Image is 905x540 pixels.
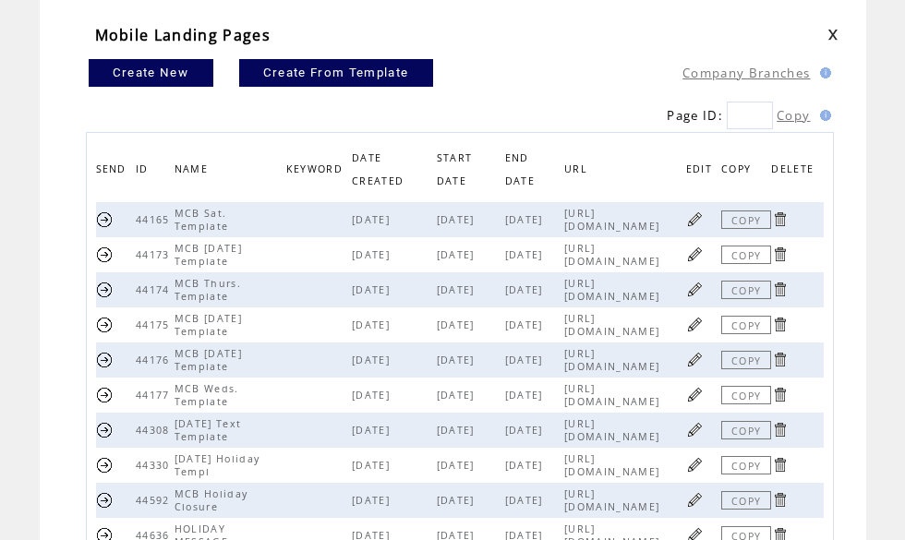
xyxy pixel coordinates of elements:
[352,248,394,261] span: [DATE]
[564,382,664,408] span: [URL][DOMAIN_NAME]
[505,354,548,366] span: [DATE]
[777,107,810,124] a: Copy
[352,459,394,472] span: [DATE]
[564,207,664,233] span: [URL][DOMAIN_NAME]
[505,459,548,472] span: [DATE]
[505,147,539,197] span: END DATE
[96,246,114,263] a: Send this page URL by SMS
[771,421,789,438] a: Click to delete page
[771,158,818,185] span: DELETE
[686,351,704,368] a: Click to edit page
[96,210,114,228] a: Send this page URL by SMS
[686,386,704,403] a: Click to edit page
[175,382,239,408] span: MCB Weds. Template
[437,424,479,437] span: [DATE]
[771,210,789,228] a: Click to delete page
[721,491,771,510] a: COPY
[686,210,704,228] a: Click to edit page
[352,389,394,402] span: [DATE]
[721,351,771,369] a: COPY
[505,213,548,226] span: [DATE]
[437,248,479,261] span: [DATE]
[437,354,479,366] span: [DATE]
[686,456,704,474] a: Click to edit page
[505,283,548,296] span: [DATE]
[771,281,789,298] a: Click to delete page
[771,456,789,474] a: Click to delete page
[136,318,175,331] span: 44175
[96,316,114,333] a: Send this page URL by SMS
[505,424,548,437] span: [DATE]
[352,213,394,226] span: [DATE]
[352,283,394,296] span: [DATE]
[239,59,433,87] a: Create From Template
[721,421,771,439] a: COPY
[686,491,704,509] a: Click to edit page
[352,494,394,507] span: [DATE]
[437,389,479,402] span: [DATE]
[352,151,408,186] a: DATE CREATED
[686,421,704,438] a: Click to edit page
[505,248,548,261] span: [DATE]
[175,207,234,233] span: MCB Sat. Template
[564,242,664,268] span: [URL][DOMAIN_NAME]
[136,424,175,437] span: 44308
[136,354,175,366] span: 44176
[352,147,408,197] span: DATE CREATED
[771,386,789,403] a: Click to delete page
[175,158,212,185] span: NAME
[437,494,479,507] span: [DATE]
[175,417,242,443] span: [DATE] Text Template
[96,456,114,474] a: Send this page URL by SMS
[136,494,175,507] span: 44592
[96,281,114,298] a: Send this page URL by SMS
[721,386,771,404] a: COPY
[437,213,479,226] span: [DATE]
[437,459,479,472] span: [DATE]
[686,246,704,263] a: Click to edit page
[564,163,592,174] a: URL
[564,277,664,303] span: [URL][DOMAIN_NAME]
[352,424,394,437] span: [DATE]
[686,316,704,333] a: Click to edit page
[96,421,114,438] a: Send this page URL by SMS
[175,347,242,373] span: MCB [DATE] Template
[352,318,394,331] span: [DATE]
[437,283,479,296] span: [DATE]
[286,158,347,185] span: KEYWORD
[96,158,131,185] span: SEND
[136,248,175,261] span: 44173
[175,277,241,303] span: MCB Thurs. Template
[505,389,548,402] span: [DATE]
[686,281,704,298] a: Click to edit page
[136,163,153,174] a: ID
[352,354,394,366] span: [DATE]
[95,25,271,45] span: Mobile Landing Pages
[686,158,717,185] span: EDIT
[175,487,248,513] span: MCB Holiday Closure
[505,151,539,186] a: END DATE
[437,318,479,331] span: [DATE]
[771,491,789,509] a: Click to delete page
[136,459,175,472] span: 44330
[564,347,664,373] span: [URL][DOMAIN_NAME]
[437,151,473,186] a: START DATE
[721,456,771,474] a: COPY
[175,312,242,338] span: MCB [DATE] Template
[814,110,831,121] img: help.gif
[771,316,789,333] a: Click to delete page
[721,158,755,185] span: COPY
[721,246,771,264] a: COPY
[814,67,831,78] img: help.gif
[136,158,153,185] span: ID
[682,65,810,81] a: Company Branches
[564,487,664,513] span: [URL][DOMAIN_NAME]
[721,281,771,299] a: COPY
[437,147,473,197] span: START DATE
[667,107,723,124] span: Page ID:
[564,312,664,338] span: [URL][DOMAIN_NAME]
[136,389,175,402] span: 44177
[89,59,213,87] a: Create New
[175,452,260,478] span: [DATE] Holiday Templ
[721,316,771,334] a: COPY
